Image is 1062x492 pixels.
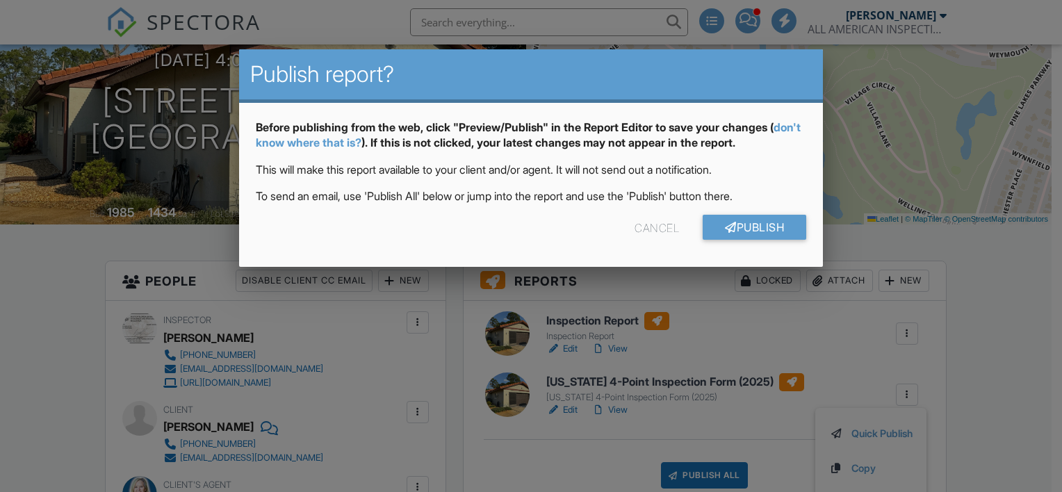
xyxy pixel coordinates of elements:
div: Cancel [635,215,679,240]
div: Before publishing from the web, click "Preview/Publish" in the Report Editor to save your changes... [256,120,806,162]
h2: Publish report? [250,60,812,88]
p: To send an email, use 'Publish All' below or jump into the report and use the 'Publish' button th... [256,188,806,204]
p: This will make this report available to your client and/or agent. It will not send out a notifica... [256,162,806,177]
a: don't know where that is? [256,120,801,149]
a: Publish [703,215,806,240]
